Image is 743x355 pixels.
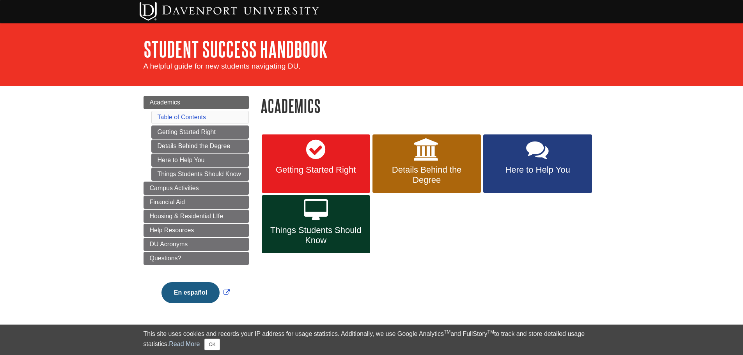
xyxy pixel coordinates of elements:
span: DU Acronyms [150,241,188,247]
a: Things Students Should Know [262,195,370,254]
a: Financial Aid [144,196,249,209]
span: Housing & Residential LIfe [150,213,223,219]
span: Academics [150,99,180,106]
a: Details Behind the Degree [151,140,249,153]
a: Details Behind the Degree [372,134,481,193]
a: Student Success Handbook [144,37,328,61]
span: Questions? [150,255,181,261]
a: DU Acronyms [144,238,249,251]
span: Here to Help You [489,165,586,175]
a: Campus Activities [144,182,249,195]
a: Getting Started Right [151,125,249,139]
a: Help Resources [144,224,249,237]
a: Read More [169,341,200,347]
span: Things Students Should Know [268,225,364,245]
span: Financial Aid [150,199,185,205]
a: Questions? [144,252,249,265]
a: Things Students Should Know [151,168,249,181]
span: Getting Started Right [268,165,364,175]
img: Davenport University [140,2,319,21]
a: Getting Started Right [262,134,370,193]
span: Help Resources [150,227,194,233]
a: Academics [144,96,249,109]
button: Close [204,339,220,350]
a: Here to Help You [483,134,592,193]
button: En español [161,282,220,303]
a: Here to Help You [151,154,249,167]
a: Housing & Residential LIfe [144,210,249,223]
sup: TM [488,329,494,335]
a: Link opens in new window [160,289,232,296]
span: Campus Activities [150,185,199,191]
h1: Academics [261,96,600,116]
sup: TM [444,329,450,335]
a: Table of Contents [158,114,206,120]
span: A helpful guide for new students navigating DU. [144,62,301,70]
div: This site uses cookies and records your IP address for usage statistics. Additionally, we use Goo... [144,329,600,350]
span: Details Behind the Degree [378,165,475,185]
div: Guide Page Menu [144,96,249,316]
